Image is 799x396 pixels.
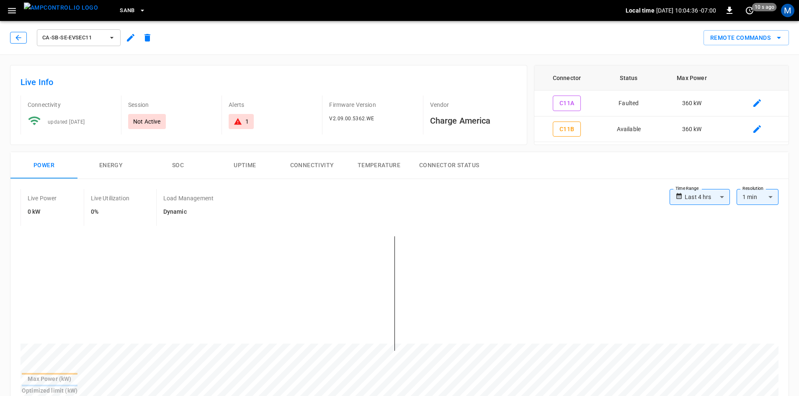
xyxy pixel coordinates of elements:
[28,194,57,202] p: Live Power
[781,4,794,17] div: profile-icon
[534,65,600,91] th: Connector
[599,116,658,142] td: Available
[737,189,778,205] div: 1 min
[128,101,215,109] p: Session
[658,65,726,91] th: Max Power
[658,91,726,116] td: 360 kW
[534,65,789,142] table: connector table
[24,3,98,13] img: ampcontrol.io logo
[116,3,149,19] button: SanB
[658,116,726,142] td: 360 kW
[91,194,129,202] p: Live Utilization
[48,119,85,125] span: updated [DATE]
[599,65,658,91] th: Status
[229,101,315,109] p: Alerts
[752,3,777,11] span: 10 s ago
[345,152,412,179] button: Temperature
[28,207,57,217] h6: 0 kW
[278,152,345,179] button: Connectivity
[704,30,789,46] div: remote commands options
[599,91,658,116] td: Faulted
[91,207,129,217] h6: 0%
[656,6,716,15] p: [DATE] 10:04:36 -07:00
[28,101,114,109] p: Connectivity
[133,117,161,126] p: Not Active
[120,6,135,16] span: SanB
[742,185,763,192] label: Resolution
[675,185,699,192] label: Time Range
[412,152,486,179] button: Connector Status
[144,152,211,179] button: SOC
[685,189,730,205] div: Last 4 hrs
[37,29,121,46] button: ca-sb-se-evseC11
[704,30,789,46] button: Remote Commands
[329,116,374,122] span: V2.09.00.5362.WE
[163,207,214,217] h6: Dynamic
[553,96,581,111] button: C11A
[329,101,416,109] p: Firmware Version
[21,75,517,89] h6: Live Info
[553,122,581,137] button: C11B
[430,101,517,109] p: Vendor
[430,114,517,127] h6: Charge America
[42,33,104,43] span: ca-sb-se-evseC11
[211,152,278,179] button: Uptime
[245,117,249,126] div: 1
[163,194,214,202] p: Load Management
[77,152,144,179] button: Energy
[743,4,756,17] button: set refresh interval
[626,6,655,15] p: Local time
[10,152,77,179] button: Power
